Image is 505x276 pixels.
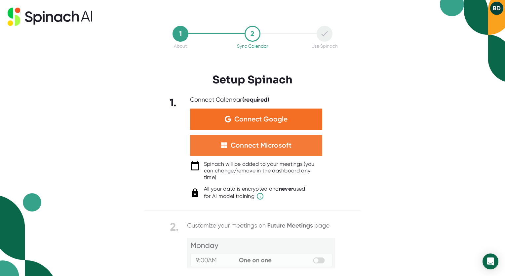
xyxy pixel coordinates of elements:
[174,43,187,49] div: About
[173,26,188,42] div: 1
[483,253,498,269] div: Open Intercom Messenger
[170,96,177,109] b: 1.
[231,141,291,150] div: Connect Microsoft
[190,96,270,104] div: Connect Calendar
[490,2,503,15] button: BD
[213,73,292,86] h3: Setup Spinach
[204,161,322,181] div: Spinach will be added to your meetings (you can change/remove in the dashboard any time)
[237,43,268,49] div: Sync Calendar
[225,116,231,122] img: Aehbyd4JwY73AAAAAElFTkSuQmCC
[221,142,227,149] img: microsoft-white-squares.05348b22b8389b597c576c3b9d3cf43b.svg
[242,96,270,103] b: (required)
[245,26,260,42] div: 2
[234,116,288,122] span: Connect Google
[312,43,338,49] div: Use Spinach
[204,192,305,200] span: for AI model training
[204,186,305,200] div: All your data is encrypted and used
[279,186,293,192] b: never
